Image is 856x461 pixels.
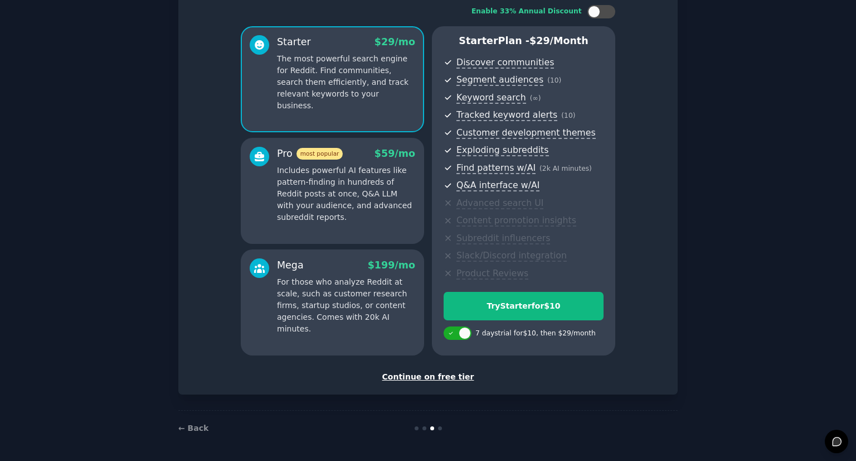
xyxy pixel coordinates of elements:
span: Advanced search UI [456,198,543,209]
p: Includes powerful AI features like pattern-finding in hundreds of Reddit posts at once, Q&A LLM w... [277,165,415,223]
span: ( 2k AI minutes ) [539,165,592,172]
span: Exploding subreddits [456,145,548,156]
span: Keyword search [456,92,526,104]
div: Starter [277,35,311,49]
div: Enable 33% Annual Discount [471,7,582,17]
span: Customer development themes [456,127,596,139]
span: ( 10 ) [561,112,575,119]
button: TryStarterfor$10 [444,292,604,320]
span: $ 29 /month [529,35,588,46]
p: Starter Plan - [444,34,604,48]
div: Continue on free tier [190,371,666,383]
span: Slack/Discord integration [456,250,567,262]
span: Discover communities [456,57,554,69]
span: Content promotion insights [456,215,576,227]
span: ( 10 ) [547,76,561,84]
span: Q&A interface w/AI [456,180,539,191]
a: ← Back [178,424,208,433]
div: Mega [277,258,304,272]
span: most popular [296,148,343,160]
span: Find patterns w/AI [456,162,536,174]
span: $ 29 /mo [374,36,415,47]
p: For those who analyze Reddit at scale, such as customer research firms, startup studios, or conte... [277,276,415,335]
span: Product Reviews [456,268,528,280]
span: $ 59 /mo [374,148,415,159]
p: The most powerful search engine for Reddit. Find communities, search them efficiently, and track ... [277,53,415,112]
div: 7 days trial for $10 , then $ 29 /month [475,329,596,339]
div: Pro [277,147,343,161]
span: ( ∞ ) [530,94,541,102]
div: Try Starter for $10 [444,300,603,312]
span: $ 199 /mo [368,260,415,271]
span: Subreddit influencers [456,233,550,244]
span: Tracked keyword alerts [456,109,557,121]
span: Segment audiences [456,74,543,86]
